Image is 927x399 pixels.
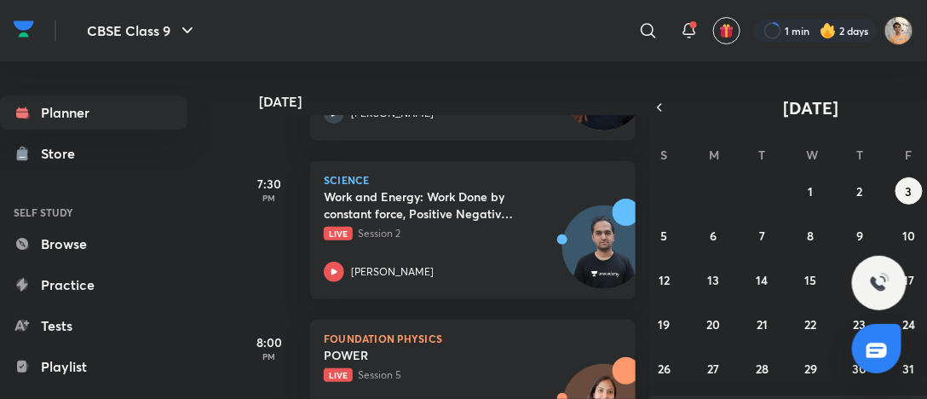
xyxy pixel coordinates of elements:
abbr: October 1, 2025 [809,183,814,199]
button: October 2, 2025 [846,177,873,205]
abbr: October 13, 2025 [707,272,719,288]
abbr: October 12, 2025 [659,272,670,288]
button: October 31, 2025 [895,355,923,382]
button: October 3, 2025 [895,177,923,205]
button: October 19, 2025 [651,310,678,338]
span: [DATE] [784,96,839,119]
abbr: October 26, 2025 [658,361,671,377]
abbr: October 3, 2025 [906,183,913,199]
abbr: October 15, 2025 [805,272,817,288]
abbr: October 27, 2025 [707,361,719,377]
button: October 20, 2025 [700,310,727,338]
abbr: October 6, 2025 [710,228,717,244]
img: Aashman Srivastava [884,16,913,45]
abbr: October 9, 2025 [856,228,863,244]
a: Company Logo [14,16,34,46]
abbr: October 14, 2025 [757,272,769,288]
button: October 24, 2025 [895,310,923,338]
abbr: October 10, 2025 [902,228,915,244]
abbr: October 17, 2025 [903,272,914,288]
abbr: October 21, 2025 [757,316,768,332]
abbr: October 19, 2025 [659,316,671,332]
button: avatar [713,17,740,44]
p: Foundation Physics [324,333,622,344]
abbr: Tuesday [759,147,766,163]
img: ttu [869,273,890,293]
p: PM [235,351,303,361]
button: October 30, 2025 [846,355,873,382]
abbr: Wednesday [807,147,819,163]
h5: 7:30 [235,175,303,193]
button: October 29, 2025 [797,355,825,382]
abbr: Thursday [856,147,863,163]
abbr: October 2, 2025 [857,183,863,199]
abbr: Sunday [661,147,668,163]
img: streak [820,22,837,39]
abbr: October 23, 2025 [854,316,867,332]
button: October 7, 2025 [749,222,776,249]
button: October 1, 2025 [797,177,825,205]
h5: 8:00 [235,333,303,351]
button: October 27, 2025 [700,355,727,382]
img: Company Logo [14,16,34,42]
div: Store [41,143,85,164]
button: October 21, 2025 [749,310,776,338]
abbr: October 29, 2025 [804,361,817,377]
button: October 14, 2025 [749,266,776,293]
button: October 9, 2025 [846,222,873,249]
abbr: October 22, 2025 [805,316,817,332]
button: October 6, 2025 [700,222,727,249]
h4: [DATE] [259,95,653,108]
abbr: October 5, 2025 [661,228,668,244]
abbr: October 30, 2025 [853,361,867,377]
abbr: October 31, 2025 [903,361,915,377]
button: October 22, 2025 [797,310,825,338]
button: October 15, 2025 [797,266,825,293]
button: October 17, 2025 [895,266,923,293]
button: October 13, 2025 [700,266,727,293]
abbr: Friday [906,147,913,163]
abbr: Monday [709,147,719,163]
button: October 28, 2025 [749,355,776,382]
h5: Work and Energy: Work Done by constant force, Positive Negative Work [324,188,536,223]
img: Avatar [563,215,645,297]
abbr: October 8, 2025 [808,228,815,244]
img: avatar [719,23,734,38]
span: Live [324,227,353,240]
button: October 16, 2025 [846,266,873,293]
p: Science [324,175,622,185]
button: CBSE Class 9 [77,14,208,48]
button: October 23, 2025 [846,310,873,338]
span: Live [324,368,353,382]
abbr: October 24, 2025 [902,316,915,332]
abbr: October 20, 2025 [706,316,720,332]
abbr: October 7, 2025 [759,228,765,244]
p: PM [235,193,303,203]
h5: POWER [324,347,536,364]
p: [PERSON_NAME] [351,264,434,280]
p: Session 2 [324,226,584,241]
p: Session 5 [324,367,584,383]
button: October 12, 2025 [651,266,678,293]
button: October 26, 2025 [651,355,678,382]
abbr: October 28, 2025 [756,361,769,377]
button: October 10, 2025 [895,222,923,249]
button: October 5, 2025 [651,222,678,249]
button: October 8, 2025 [797,222,825,249]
